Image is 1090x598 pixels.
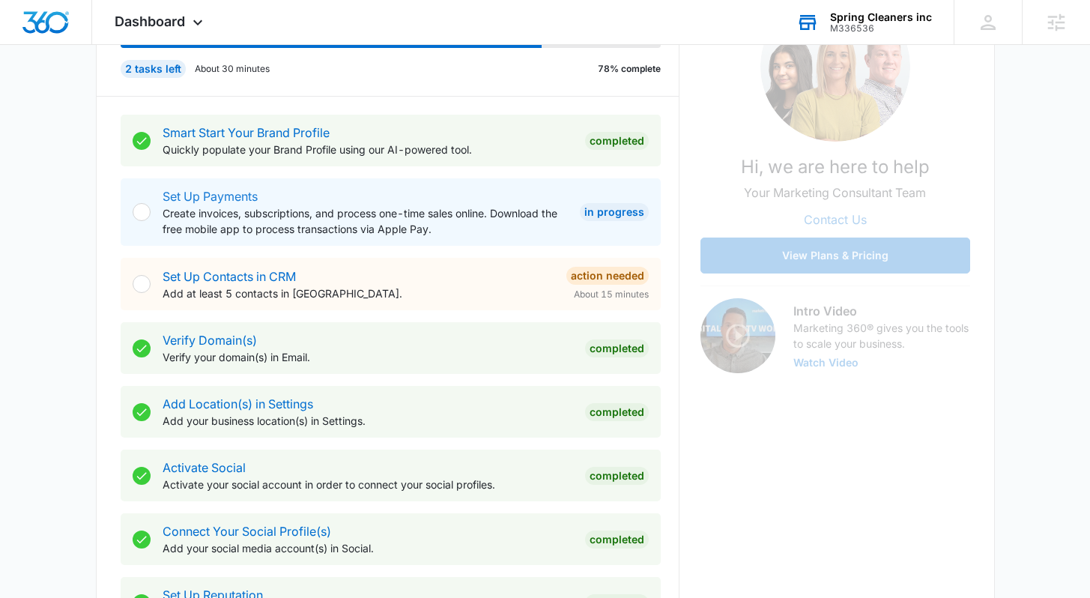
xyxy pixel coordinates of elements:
div: v 4.0.25 [42,24,73,36]
div: account name [830,11,932,23]
div: Completed [585,339,649,357]
p: Verify your domain(s) in Email. [163,349,573,365]
a: Set Up Contacts in CRM [163,269,296,284]
h3: Intro Video [793,302,970,320]
div: Completed [585,403,649,421]
div: Domain: [DOMAIN_NAME] [39,39,165,51]
button: Contact Us [789,202,882,238]
button: Watch Video [793,357,859,368]
img: logo_orange.svg [24,24,36,36]
p: Create invoices, subscriptions, and process one-time sales online. Download the free mobile app t... [163,205,568,237]
img: website_grey.svg [24,39,36,51]
p: Activate your social account in order to connect your social profiles. [163,477,573,492]
p: 78% complete [598,62,661,76]
img: Intro Video [700,298,775,373]
div: 2 tasks left [121,60,186,78]
button: View Plans & Pricing [700,238,970,274]
div: Keywords by Traffic [166,88,252,98]
div: Completed [585,531,649,549]
div: Completed [585,132,649,150]
div: In Progress [580,203,649,221]
div: Completed [585,467,649,485]
img: tab_keywords_by_traffic_grey.svg [149,87,161,99]
a: Verify Domain(s) [163,333,257,348]
a: Activate Social [163,460,246,475]
img: tab_domain_overview_orange.svg [40,87,52,99]
div: account id [830,23,932,34]
p: Your Marketing Consultant Team [744,184,926,202]
p: Add your social media account(s) in Social. [163,540,573,556]
p: Quickly populate your Brand Profile using our AI-powered tool. [163,142,573,157]
div: Domain Overview [57,88,134,98]
div: Action Needed [566,267,649,285]
p: Marketing 360® gives you the tools to scale your business. [793,320,970,351]
p: Hi, we are here to help [741,154,930,181]
a: Smart Start Your Brand Profile [163,125,330,140]
span: About 15 minutes [574,288,649,301]
a: Connect Your Social Profile(s) [163,524,331,539]
p: Add your business location(s) in Settings. [163,413,573,429]
p: Add at least 5 contacts in [GEOGRAPHIC_DATA]. [163,286,554,301]
a: Set Up Payments [163,189,258,204]
p: About 30 minutes [195,62,270,76]
a: Add Location(s) in Settings [163,396,313,411]
span: Dashboard [115,13,185,29]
